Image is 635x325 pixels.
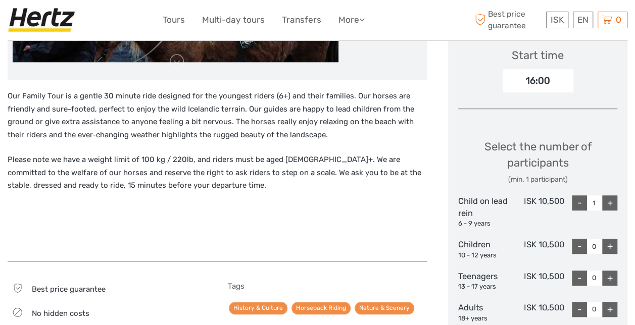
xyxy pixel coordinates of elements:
div: Start time [512,47,564,63]
div: 13 - 17 years [458,282,511,292]
a: Tours [163,13,185,27]
p: Please note we have a weight limit of 100 kg / 220lb, and riders must be aged [DEMOGRAPHIC_DATA]+... [8,153,427,192]
div: + [602,195,617,210]
div: ISK 10,500 [511,302,564,323]
span: 0 [614,15,623,25]
p: Our Family Tour is a gentle 30 minute ride designed for the youngest riders (6+) and their famili... [8,90,427,141]
span: Best price guarantee [32,285,106,294]
div: EN [573,12,593,28]
div: Child on lead rein [458,195,511,229]
div: ISK 10,500 [511,239,564,260]
p: We're away right now. Please check back later! [14,18,114,26]
div: + [602,270,617,286]
div: Adults [458,302,511,323]
a: Multi-day tours [202,13,265,27]
div: ISK 10,500 [511,270,564,292]
a: History & Culture [229,302,287,314]
a: Transfers [282,13,321,27]
div: ISK 10,500 [511,195,564,229]
span: Best price guarantee [472,9,544,31]
div: Children [458,239,511,260]
a: Nature & Scenery [355,302,414,314]
div: (min. 1 participant) [458,175,617,185]
button: Open LiveChat chat widget [116,16,128,28]
span: No hidden costs [32,309,89,318]
div: - [572,302,587,317]
div: 18+ years [458,314,511,323]
a: More [338,13,365,27]
a: Horseback Riding [291,302,351,314]
div: 10 - 12 years [458,251,511,260]
div: - [572,239,587,254]
div: - [572,195,587,210]
div: + [602,302,617,317]
div: Teenagers [458,270,511,292]
div: - [572,270,587,286]
h5: Tags [228,282,427,291]
div: 6 - 9 years [458,219,511,229]
div: Select the number of participants [458,139,617,185]
div: 16:00 [503,69,573,92]
span: ISK [551,15,564,25]
div: + [602,239,617,254]
img: Hertz [8,8,79,32]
